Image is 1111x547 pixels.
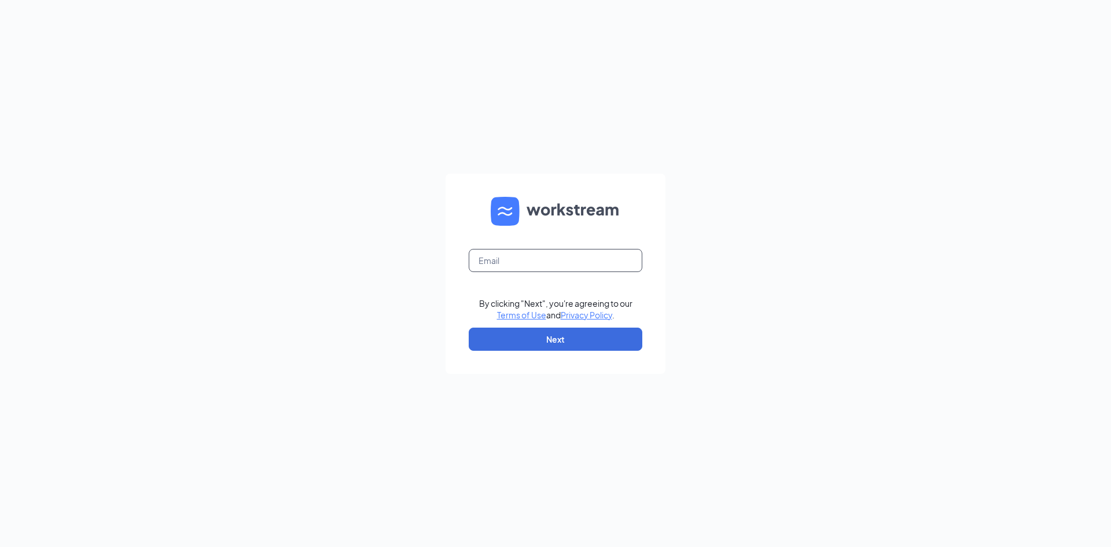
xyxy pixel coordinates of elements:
[497,310,546,320] a: Terms of Use
[469,249,642,272] input: Email
[561,310,612,320] a: Privacy Policy
[469,328,642,351] button: Next
[479,298,632,321] div: By clicking "Next", you're agreeing to our and .
[491,197,620,226] img: WS logo and Workstream text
